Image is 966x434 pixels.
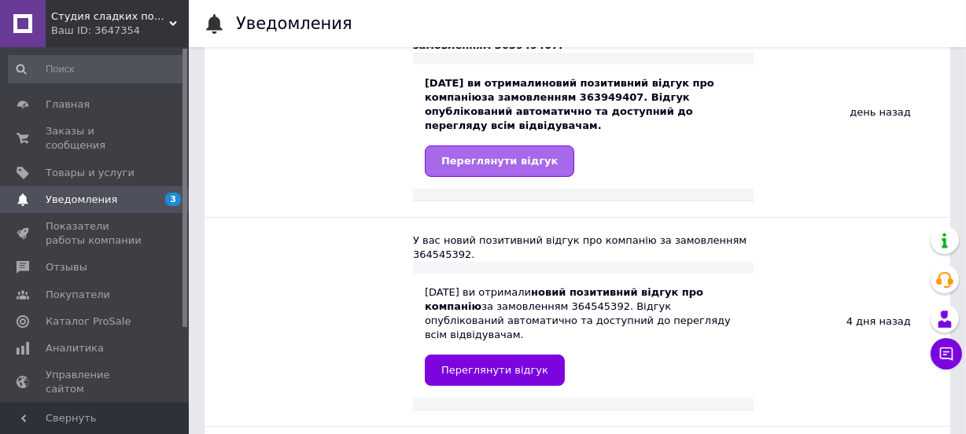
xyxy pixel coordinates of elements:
span: Покупатели [46,288,110,302]
div: 4 дня назад [754,218,950,426]
span: Переглянути відгук [441,364,548,376]
span: 3 [165,193,181,206]
span: Главная [46,97,90,112]
div: [DATE] ви отримали за замовленням 363949407. Відгук опублікований автоматично та доступний до пер... [425,76,742,177]
input: Поиск [8,55,185,83]
span: Уведомления [46,193,117,207]
span: Показатели работы компании [46,219,146,248]
div: Ваш ID: 3647354 [51,24,189,38]
button: Чат с покупателем [931,338,962,370]
span: Переглянути відгук [441,155,558,167]
div: день назад [754,8,950,216]
a: Переглянути відгук [425,145,574,177]
div: У вас новий позитивний відгук про компанію за замовленням 364545392. [413,234,754,262]
span: Управление сайтом [46,368,146,396]
span: Заказы и сообщения [46,124,146,153]
span: Студия сладких подарков "Vchocolade" [51,9,169,24]
b: новий позитивний відгук про компанію [425,286,703,312]
div: [DATE] ви отримали за замовленням 364545392. Відгук опублікований автоматично та доступний до пер... [425,285,742,386]
span: Товары и услуги [46,166,135,180]
span: Отзывы [46,260,87,274]
span: Каталог ProSale [46,314,131,329]
span: Аналитика [46,341,104,355]
b: новий позитивний відгук про компанію [425,77,714,103]
a: Переглянути відгук [425,355,565,386]
h1: Уведомления [236,14,352,33]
